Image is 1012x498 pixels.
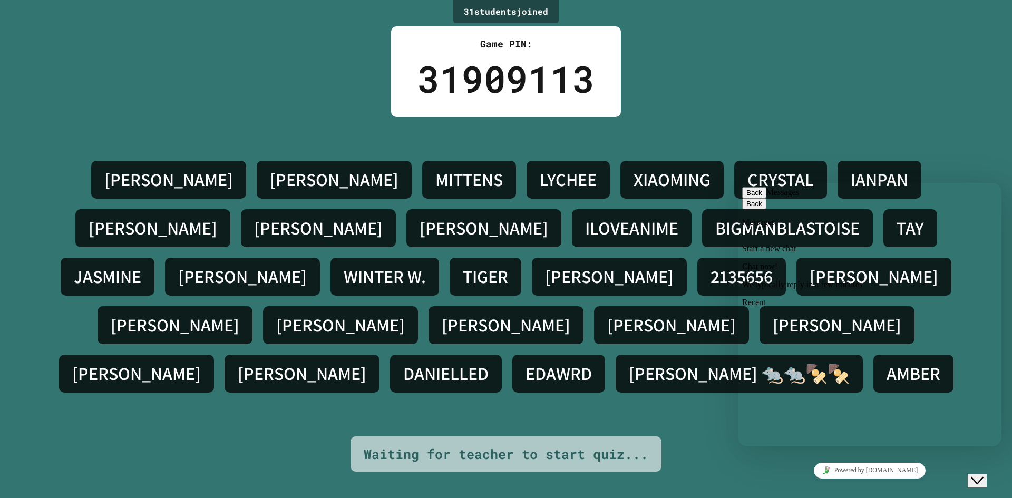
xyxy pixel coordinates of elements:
[254,217,383,239] h4: [PERSON_NAME]
[104,169,233,191] h4: [PERSON_NAME]
[585,217,678,239] h4: ILOVEANIME
[344,266,426,288] h4: WINTER W.
[417,37,595,51] div: Game PIN:
[364,444,648,464] div: Waiting for teacher to start quiz...
[715,217,860,239] h4: BIGMANBLASTOISE
[711,266,773,288] h4: 2135656
[89,217,217,239] h4: [PERSON_NAME]
[634,169,711,191] h4: XIAOMING
[747,169,814,191] h4: CRYSTAL
[74,266,141,288] h4: JASMINE
[270,169,398,191] h4: [PERSON_NAME]
[526,363,592,385] h4: EDAWRD
[420,217,548,239] h4: [PERSON_NAME]
[417,51,595,106] div: 31909113
[545,266,674,288] h4: [PERSON_NAME]
[738,458,1001,482] iframe: chat widget
[403,363,489,385] h4: DANIELLED
[72,363,201,385] h4: [PERSON_NAME]
[968,456,1001,487] iframe: chat widget
[442,314,570,336] h4: [PERSON_NAME]
[178,266,307,288] h4: [PERSON_NAME]
[463,266,508,288] h4: TIGER
[629,363,850,385] h4: [PERSON_NAME] 🐀🐀🍢🍢
[540,169,597,191] h4: LYCHEE
[738,183,1001,446] iframe: chat widget
[607,314,736,336] h4: [PERSON_NAME]
[435,169,503,191] h4: MITTENS
[851,169,908,191] h4: IANPAN
[238,363,366,385] h4: [PERSON_NAME]
[276,314,405,336] h4: [PERSON_NAME]
[111,314,239,336] h4: [PERSON_NAME]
